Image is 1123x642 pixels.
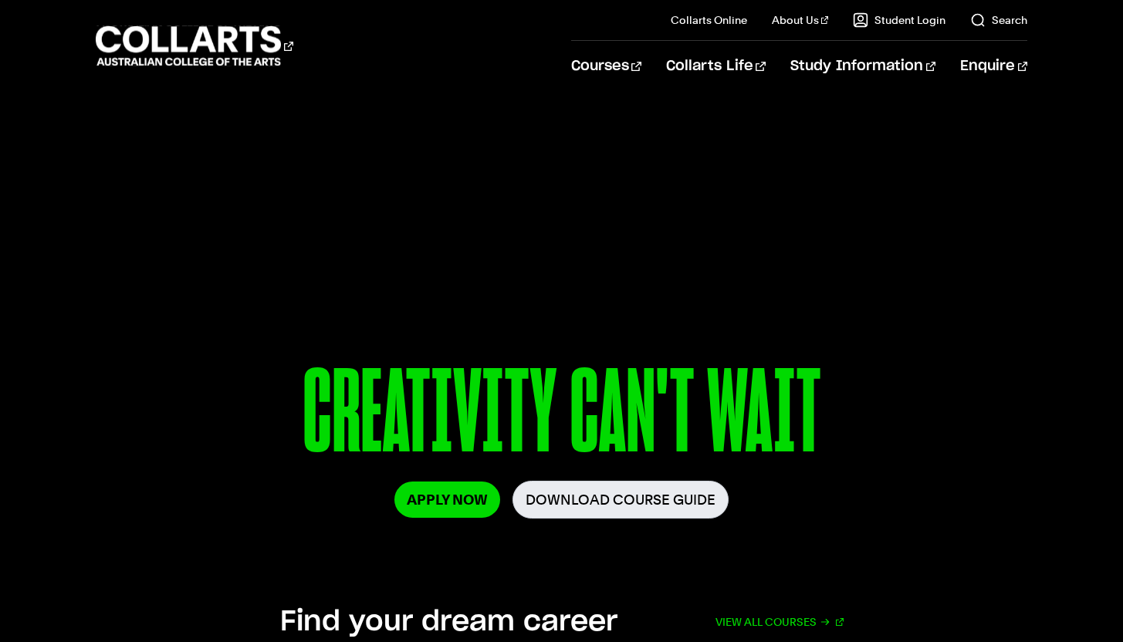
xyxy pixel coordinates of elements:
[715,605,844,639] a: View all courses
[394,481,500,518] a: Apply Now
[101,353,1022,481] p: CREATIVITY CAN'T WAIT
[960,41,1027,92] a: Enquire
[970,12,1027,28] a: Search
[790,41,935,92] a: Study Information
[96,24,293,68] div: Go to homepage
[280,605,617,639] h2: Find your dream career
[853,12,945,28] a: Student Login
[512,481,729,519] a: Download Course Guide
[666,41,766,92] a: Collarts Life
[571,41,641,92] a: Courses
[671,12,747,28] a: Collarts Online
[772,12,829,28] a: About Us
